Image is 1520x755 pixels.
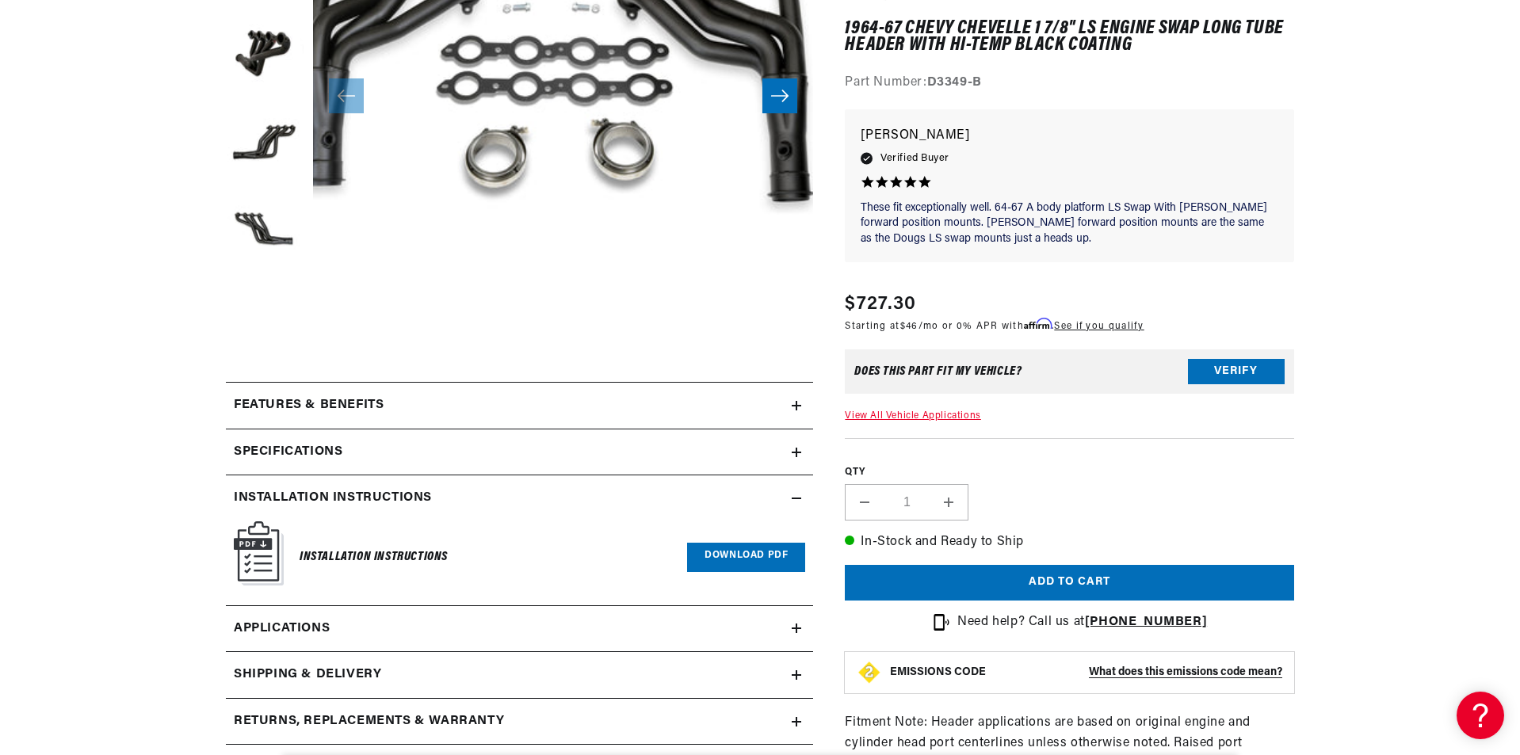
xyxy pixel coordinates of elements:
[226,383,813,429] summary: Features & Benefits
[1024,318,1052,330] span: Affirm
[1085,616,1207,628] a: [PHONE_NUMBER]
[226,104,305,183] button: Load image 4 in gallery view
[957,612,1207,633] p: Need help? Call us at
[234,395,384,416] h2: Features & Benefits
[1089,667,1282,679] strong: What does this emissions code mean?
[234,488,432,509] h2: Installation instructions
[1054,322,1144,332] a: See if you qualify - Learn more about Affirm Financing (opens in modal)
[890,666,1282,681] button: EMISSIONS CODEWhat does this emissions code mean?
[226,606,813,653] a: Applications
[329,78,364,113] button: Slide left
[845,532,1294,553] p: In-Stock and Ready to Ship
[234,619,330,639] span: Applications
[234,442,342,463] h2: Specifications
[687,543,805,572] a: Download PDF
[226,191,305,270] button: Load image 5 in gallery view
[927,76,982,89] strong: D3349-B
[226,699,813,745] summary: Returns, Replacements & Warranty
[845,73,1294,93] div: Part Number:
[861,200,1278,247] p: These fit exceptionally well. 64-67 A body platform LS Swap With [PERSON_NAME] forward position m...
[226,429,813,475] summary: Specifications
[300,547,448,568] h6: Installation Instructions
[234,665,381,685] h2: Shipping & Delivery
[845,466,1294,479] label: QTY
[900,322,918,332] span: $46
[226,475,813,521] summary: Installation instructions
[226,17,305,96] button: Load image 3 in gallery view
[762,78,797,113] button: Slide right
[226,652,813,698] summary: Shipping & Delivery
[857,661,882,686] img: Emissions code
[861,125,1278,147] p: [PERSON_NAME]
[1188,359,1285,384] button: Verify
[234,711,504,732] h2: Returns, Replacements & Warranty
[854,365,1022,378] div: Does This part fit My vehicle?
[880,150,949,167] span: Verified Buyer
[845,565,1294,601] button: Add to cart
[845,411,980,421] a: View All Vehicle Applications
[845,319,1144,334] p: Starting at /mo or 0% APR with .
[890,667,986,679] strong: EMISSIONS CODE
[845,21,1294,54] h1: 1964-67 Chevy Chevelle 1 7/8" LS Engine Swap Long Tube Header with Hi-Temp Black Coating
[845,291,916,319] span: $727.30
[234,521,284,585] img: Instruction Manual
